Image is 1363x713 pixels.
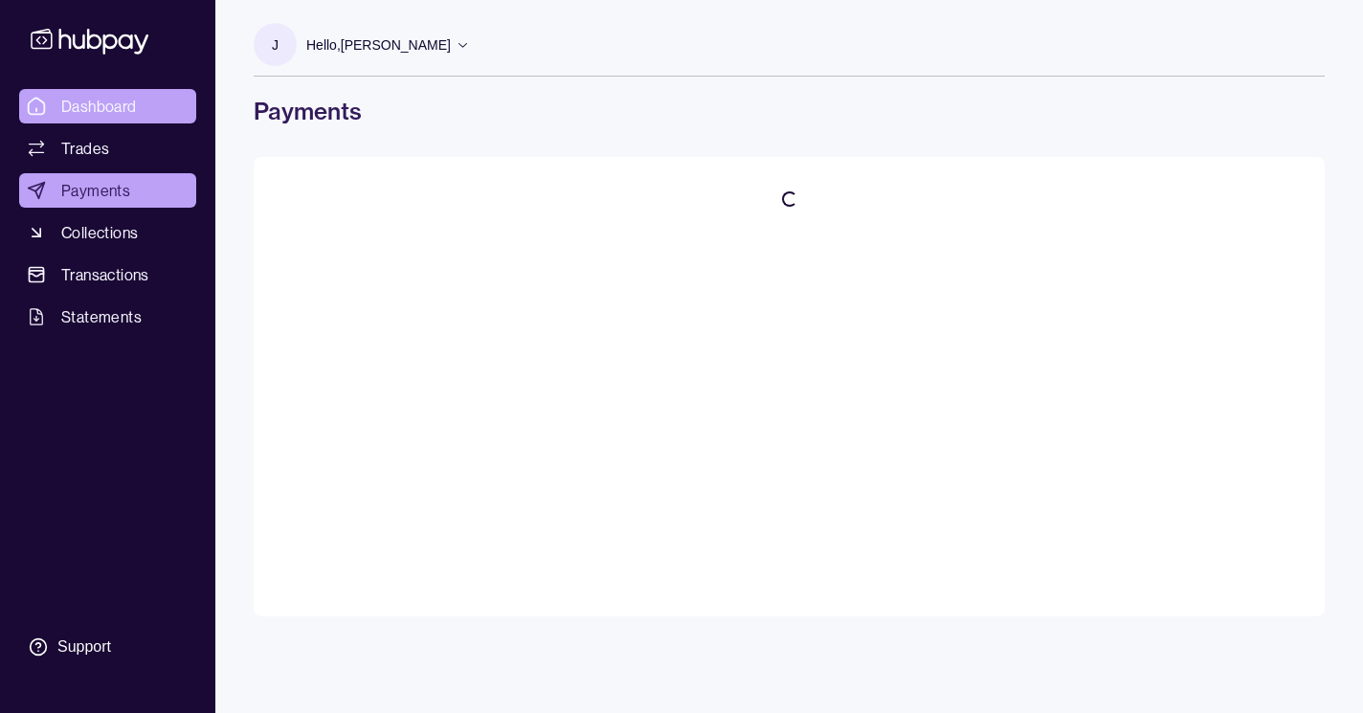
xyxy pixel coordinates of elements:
h1: Payments [254,96,1325,126]
span: Payments [61,179,130,202]
a: Payments [19,173,196,208]
a: Support [19,627,196,667]
a: Trades [19,131,196,166]
span: Dashboard [61,95,137,118]
div: Support [57,636,111,657]
span: Transactions [61,263,149,286]
span: Collections [61,221,138,244]
span: Trades [61,137,109,160]
a: Statements [19,300,196,334]
a: Dashboard [19,89,196,123]
a: Transactions [19,257,196,292]
span: Statements [61,305,142,328]
a: Collections [19,215,196,250]
p: Hello, [PERSON_NAME] [306,34,451,56]
p: J [272,34,279,56]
